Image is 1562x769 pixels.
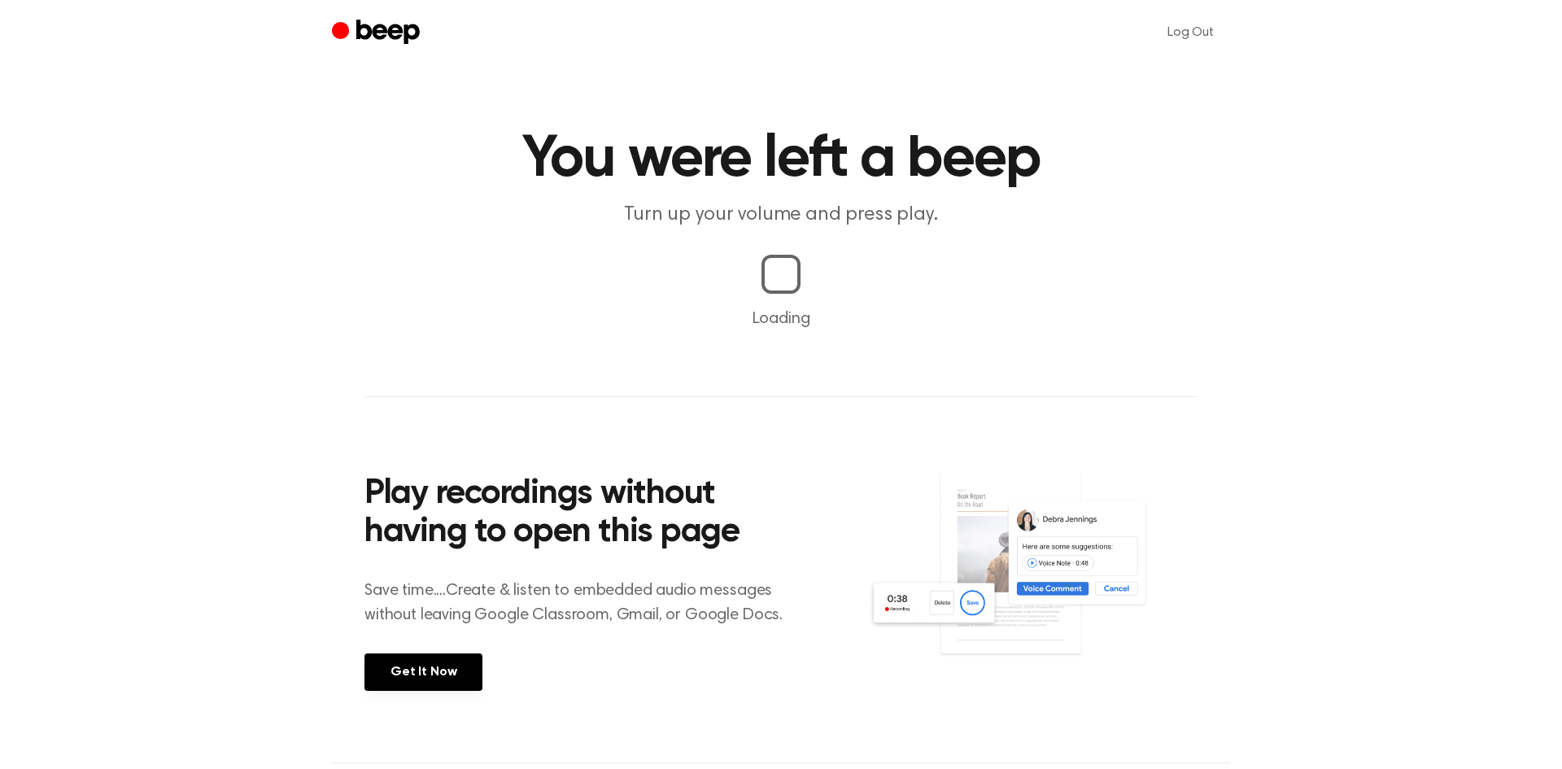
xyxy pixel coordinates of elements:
a: Log Out [1151,13,1230,52]
p: Turn up your volume and press play. [469,202,1093,229]
h2: Play recordings without having to open this page [364,475,803,553]
a: Beep [332,17,424,49]
h1: You were left a beep [364,130,1198,189]
img: Voice Comments on Docs and Recording Widget [868,470,1198,689]
p: Save time....Create & listen to embedded audio messages without leaving Google Classroom, Gmail, ... [364,579,803,627]
a: Get It Now [364,653,482,691]
p: Loading [20,307,1542,331]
